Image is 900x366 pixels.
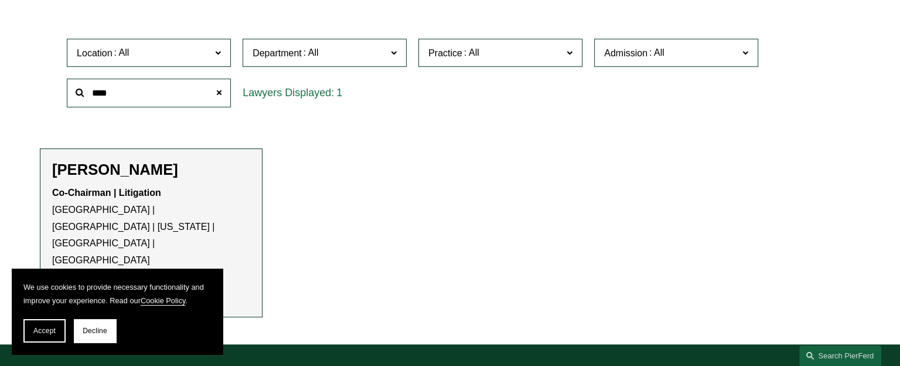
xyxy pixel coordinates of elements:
[799,345,881,366] a: Search this site
[52,185,250,269] p: [GEOGRAPHIC_DATA] | [GEOGRAPHIC_DATA] | [US_STATE] | [GEOGRAPHIC_DATA] | [GEOGRAPHIC_DATA]
[12,269,223,354] section: Cookie banner
[23,280,211,307] p: We use cookies to provide necessary functionality and improve your experience. Read our .
[52,188,161,198] strong: Co-Chairman | Litigation
[428,48,462,57] span: Practice
[83,327,107,335] span: Decline
[604,48,647,57] span: Admission
[74,319,116,343] button: Decline
[33,327,56,335] span: Accept
[52,161,250,179] h2: [PERSON_NAME]
[141,296,186,305] a: Cookie Policy
[23,319,66,343] button: Accept
[77,48,112,57] span: Location
[253,48,302,57] span: Department
[336,87,342,99] span: 1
